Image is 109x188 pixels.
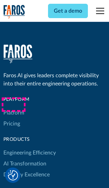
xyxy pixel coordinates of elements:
[8,170,18,180] img: Revisit consent button
[48,4,88,18] a: Get a demo
[3,71,106,88] div: Faros AI gives leaders complete visibility into their entire engineering operations.
[3,5,25,19] img: Logo of the analytics and reporting company Faros.
[8,170,18,180] button: Cookie Settings
[3,44,32,63] a: home
[3,107,24,118] a: Platform
[3,158,46,169] a: AI Transformation
[92,3,106,19] div: menu
[3,136,56,143] div: products
[3,44,32,63] img: Faros Logo White
[3,169,50,180] a: Delivery Excellence
[3,118,20,129] a: Pricing
[3,96,56,103] div: Platform
[3,5,25,19] a: home
[3,147,56,158] a: Engineering Efficiency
